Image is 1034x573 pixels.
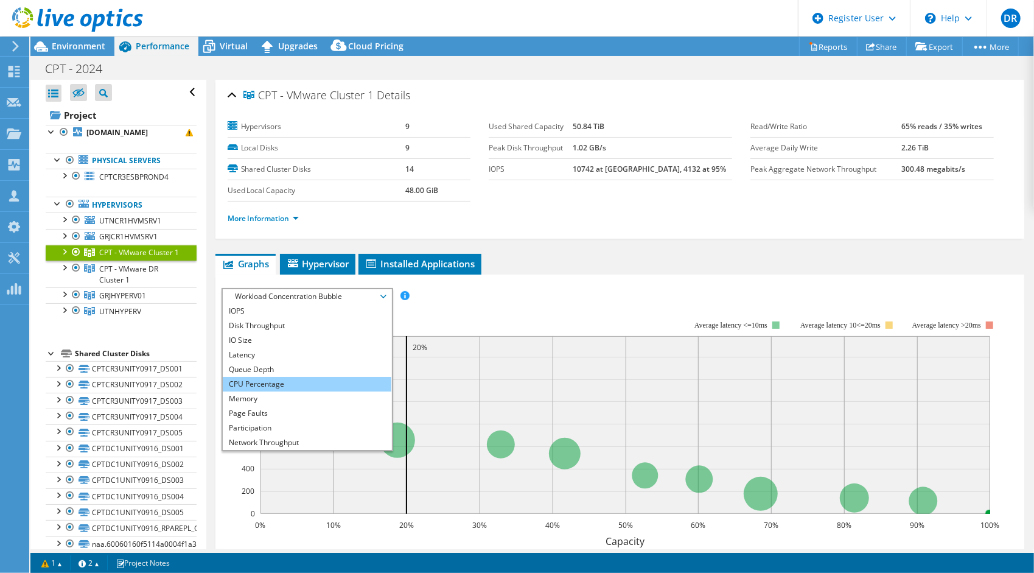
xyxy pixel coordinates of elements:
li: Participation [223,421,391,435]
li: Queue Depth [223,362,391,377]
label: Read/Write Ratio [750,121,901,133]
b: 1.02 GB/s [573,142,606,153]
a: Export [906,37,963,56]
a: More [962,37,1019,56]
h1: CPT - 2024 [40,62,121,76]
label: Average Daily Write [750,142,901,154]
b: 65% reads / 35% writes [901,121,982,132]
a: 2 [70,555,108,571]
a: CPTCR3UNITY0917_DS003 [46,393,197,409]
text: 20% [413,342,427,353]
span: UTNCR1HVMSRV1 [99,216,161,226]
li: IOPS [223,304,391,318]
text: 40% [545,520,560,530]
a: CPTCR3UNITY0917_DS001 [46,361,197,377]
text: 400 [242,463,254,474]
a: CPTCR3UNITY0917_DS004 [46,409,197,424]
b: 50.84 TiB [573,121,604,132]
li: IO Size [223,333,391,348]
text: 80% [837,520,851,530]
text: Average latency >20ms [912,321,980,329]
text: Capacity [606,535,645,548]
a: CPT - VMware Cluster 1 [46,245,197,261]
a: Share [857,37,907,56]
li: Memory [223,392,391,406]
a: CPT - VMware DR Cluster 1 [46,261,197,287]
a: CPTCR3UNITY0917_DS002 [46,377,197,393]
a: Project Notes [107,555,178,571]
a: UTNCR1HVMSRV1 [46,213,197,228]
a: Reports [799,37,858,56]
label: Peak Disk Throughput [489,142,573,154]
b: 300.48 megabits/s [901,164,965,174]
span: CPT - VMware Cluster 1 [99,247,179,258]
a: [DOMAIN_NAME] [46,125,197,141]
text: 200 [242,486,254,496]
label: IOPS [489,163,573,175]
span: GRJHYPERV01 [99,290,146,301]
span: DR [1001,9,1021,28]
b: [DOMAIN_NAME] [86,127,148,138]
a: naa.60060160f5114a0004f1a35fe262399c [46,536,197,552]
span: Virtual [220,40,248,52]
a: CPTCR3ESBPROND4 [46,169,197,185]
a: GRJHYPERV01 [46,287,197,303]
span: UTNHYPERV [99,306,141,317]
b: 10742 at [GEOGRAPHIC_DATA], 4132 at 95% [573,164,726,174]
span: CPT - VMware DR Cluster 1 [99,264,158,285]
text: 10% [326,520,341,530]
text: 90% [910,520,924,530]
label: Used Shared Capacity [489,121,573,133]
span: Upgrades [278,40,318,52]
li: Network Throughput [223,435,391,450]
span: CPTCR3ESBPROND4 [99,172,169,182]
a: Project [46,105,197,125]
b: 9 [405,121,410,132]
a: More Information [228,213,299,223]
text: 100% [980,520,999,530]
a: CPTDC1UNITY0916_RPAREPL_CPTVMAMSSRV01_DISK [46,520,197,536]
span: Workload Concentration Bubble [229,289,385,304]
label: Used Local Capacity [228,185,406,197]
li: Page Faults [223,406,391,421]
a: 1 [33,555,71,571]
a: CPTDC1UNITY0916_DS001 [46,441,197,457]
a: UTNHYPERV [46,303,197,319]
label: Hypervisors [228,121,406,133]
a: CPTCR3UNITY0917_DS005 [46,424,197,440]
span: Graphs [222,258,270,270]
span: GRJCR1HVMSRV1 [99,231,158,242]
text: 30% [472,520,487,530]
span: Hypervisor [286,258,349,270]
a: Physical Servers [46,153,197,169]
label: Peak Aggregate Network Throughput [750,163,901,175]
span: Installed Applications [365,258,475,270]
text: 70% [764,520,778,530]
span: CPT - VMware Cluster 1 [243,90,374,102]
a: CPTDC1UNITY0916_DS004 [46,488,197,504]
a: CPTDC1UNITY0916_DS003 [46,473,197,488]
label: Local Disks [228,142,406,154]
a: GRJCR1HVMSRV1 [46,229,197,245]
b: 48.00 GiB [405,185,438,195]
a: CPTDC1UNITY0916_DS002 [46,457,197,473]
tspan: Average latency <=10ms [694,321,767,329]
span: Performance [136,40,189,52]
span: Cloud Pricing [348,40,403,52]
li: CPU Percentage [223,377,391,392]
li: Latency [223,348,391,362]
label: Shared Cluster Disks [228,163,406,175]
b: 9 [405,142,410,153]
b: 2.26 TiB [901,142,929,153]
text: 20% [399,520,414,530]
text: 60% [691,520,705,530]
text: 0 [251,508,255,519]
svg: \n [925,13,936,24]
span: Details [377,88,411,102]
text: 0% [255,520,265,530]
a: CPTDC1UNITY0916_DS005 [46,504,197,520]
tspan: Average latency 10<=20ms [800,321,881,329]
text: 50% [618,520,633,530]
div: Shared Cluster Disks [75,346,197,361]
a: Hypervisors [46,197,197,213]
